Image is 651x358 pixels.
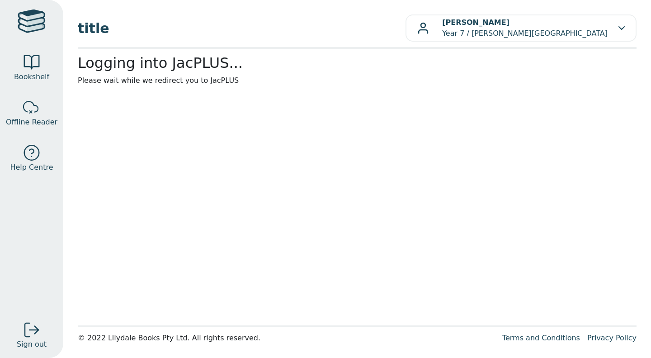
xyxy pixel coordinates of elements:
div: © 2022 Lilydale Books Pty Ltd. All rights reserved. [78,333,495,344]
span: title [78,18,406,38]
h2: Logging into JacPLUS... [78,54,637,72]
span: Help Centre [10,162,53,173]
span: Bookshelf [14,72,49,82]
button: [PERSON_NAME]Year 7 / [PERSON_NAME][GEOGRAPHIC_DATA] [406,14,637,42]
p: Please wait while we redirect you to JacPLUS [78,75,637,86]
span: Offline Reader [6,117,57,128]
a: Privacy Policy [587,334,637,342]
b: [PERSON_NAME] [442,18,509,27]
a: Terms and Conditions [502,334,580,342]
span: Sign out [17,339,47,350]
p: Year 7 / [PERSON_NAME][GEOGRAPHIC_DATA] [442,17,608,39]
